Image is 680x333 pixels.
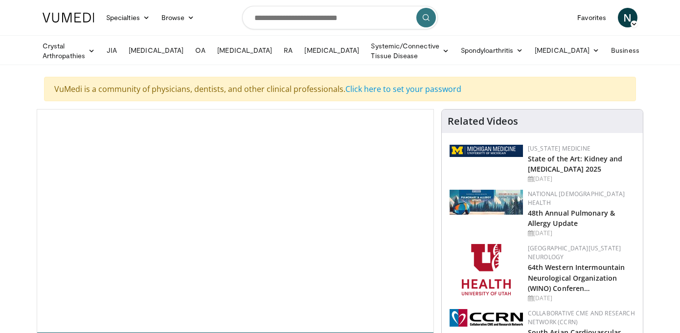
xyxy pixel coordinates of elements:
a: RA [278,41,298,60]
a: [MEDICAL_DATA] [211,41,278,60]
img: 5ed80e7a-0811-4ad9-9c3a-04de684f05f4.png.150x105_q85_autocrop_double_scale_upscale_version-0.2.png [450,145,523,157]
a: [MEDICAL_DATA] [529,41,605,60]
a: [GEOGRAPHIC_DATA][US_STATE] Neurology [528,244,621,261]
a: Collaborative CME and Research Network (CCRN) [528,309,635,326]
a: Business [605,41,655,60]
video-js: Video Player [37,110,433,333]
a: State of the Art: Kidney and [MEDICAL_DATA] 2025 [528,154,623,174]
a: [MEDICAL_DATA] [123,41,189,60]
a: 64th Western Intermountain Neurological Organization (WINO) Conferen… [528,263,625,292]
a: JIA [101,41,123,60]
div: VuMedi is a community of physicians, dentists, and other clinical professionals. [44,77,636,101]
img: a04ee3ba-8487-4636-b0fb-5e8d268f3737.png.150x105_q85_autocrop_double_scale_upscale_version-0.2.png [450,309,523,327]
a: [MEDICAL_DATA] [298,41,365,60]
a: National [DEMOGRAPHIC_DATA] Health [528,190,625,207]
img: f6362829-b0a3-407d-a044-59546adfd345.png.150x105_q85_autocrop_double_scale_upscale_version-0.2.png [462,244,511,295]
a: Specialties [100,8,156,27]
img: VuMedi Logo [43,13,94,22]
div: [DATE] [528,175,635,183]
a: Systemic/Connective Tissue Disease [365,41,454,61]
a: Click here to set your password [345,84,461,94]
a: Browse [156,8,201,27]
img: b90f5d12-84c1-472e-b843-5cad6c7ef911.jpg.150x105_q85_autocrop_double_scale_upscale_version-0.2.jpg [450,190,523,215]
input: Search topics, interventions [242,6,438,29]
div: [DATE] [528,294,635,303]
a: OA [189,41,211,60]
a: 48th Annual Pulmonary & Allergy Update [528,208,615,228]
a: Favorites [571,8,612,27]
div: [DATE] [528,229,635,238]
h4: Related Videos [448,115,518,127]
a: Spondyloarthritis [455,41,529,60]
a: Crystal Arthropathies [37,41,101,61]
a: N [618,8,637,27]
a: [US_STATE] Medicine [528,144,590,153]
